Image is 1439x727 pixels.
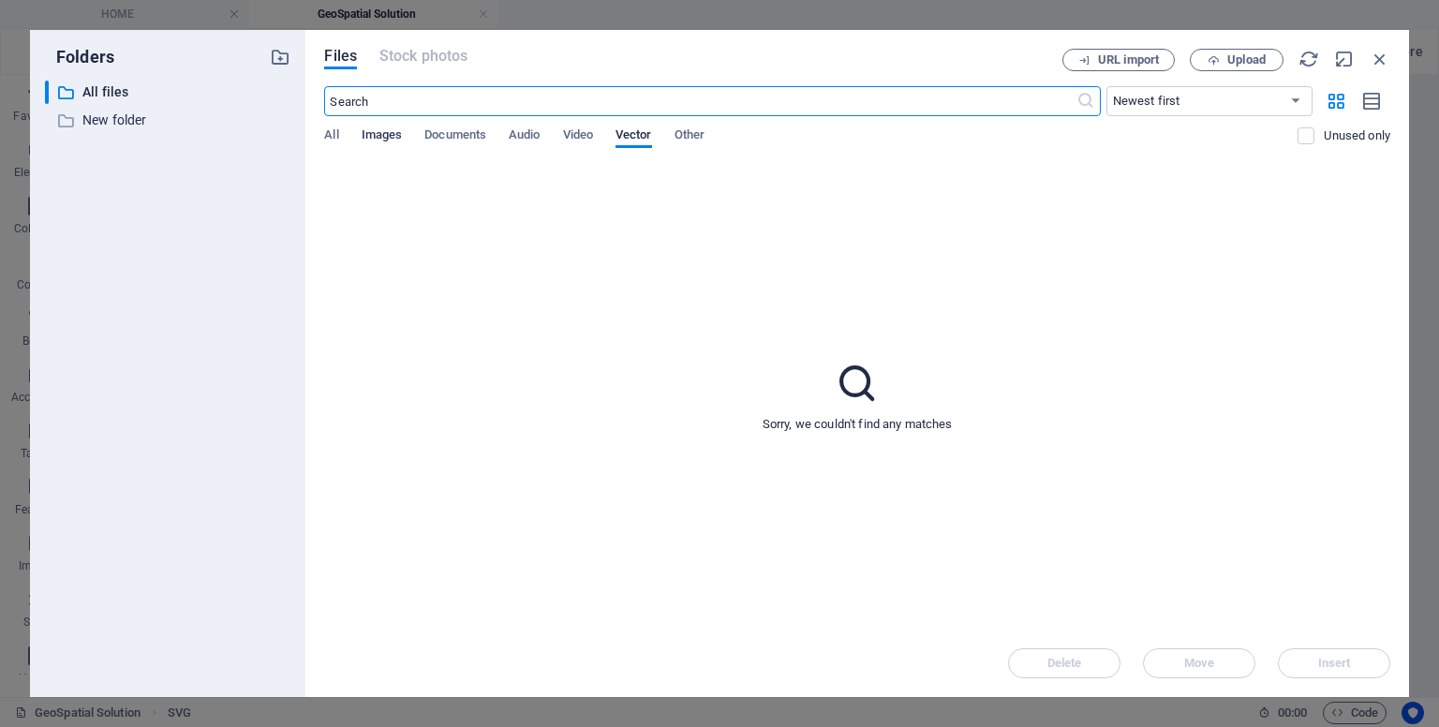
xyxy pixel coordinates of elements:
span: URL import [1098,54,1159,66]
button: URL import [1062,49,1175,71]
div: ​ [45,81,49,104]
span: Audio [509,124,540,150]
input: Search [324,86,1076,116]
div: New folder [45,109,290,132]
i: Reload [1298,49,1319,69]
a: Skip to main content [7,7,132,23]
span: Images [362,124,403,150]
p: Sorry, we couldn't find any matches [763,416,953,433]
i: Create new folder [270,47,290,67]
span: Vector [616,124,652,150]
span: Video [563,124,593,150]
span: This file type is not supported by this element [379,45,467,67]
p: All files [82,82,257,103]
span: All [324,124,338,150]
p: Displays only files that are not in use on the website. Files added during this session can still... [1324,127,1390,144]
span: Files [324,45,357,67]
span: Upload [1227,54,1266,66]
p: Folders [45,45,114,69]
i: Minimize [1334,49,1355,69]
p: New folder [82,110,257,131]
span: Documents [424,124,486,150]
button: Upload [1190,49,1283,71]
span: Other [675,124,705,150]
i: Close [1370,49,1390,69]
